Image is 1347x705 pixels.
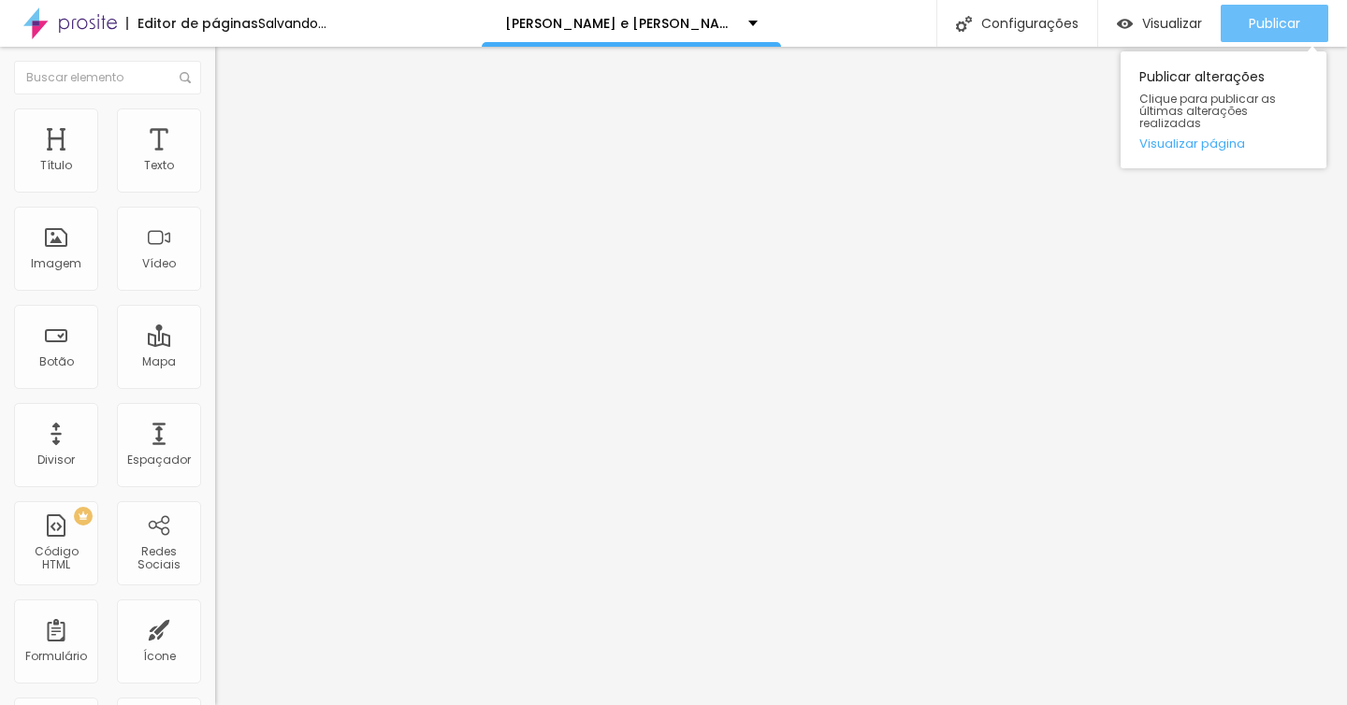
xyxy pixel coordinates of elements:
font: Visualizar [1142,14,1202,33]
font: Mapa [142,353,176,369]
font: Vídeo [142,255,176,271]
font: Espaçador [127,452,191,468]
font: Código HTML [35,543,79,572]
font: Formulário [25,648,87,664]
button: Publicar [1221,5,1328,42]
font: Configurações [981,14,1079,33]
font: Editor de páginas [138,14,258,33]
font: Texto [144,157,174,173]
img: view-1.svg [1117,16,1133,32]
button: Visualizar [1098,5,1221,42]
font: Publicar [1249,14,1300,33]
input: Buscar elemento [14,61,201,94]
font: Imagem [31,255,81,271]
font: Botão [39,353,74,369]
a: Visualizar página [1139,137,1308,150]
font: Visualizar página [1139,135,1245,152]
font: Ícone [143,648,176,664]
img: Ícone [180,72,191,83]
font: Divisor [37,452,75,468]
font: [PERSON_NAME] e [PERSON_NAME] [505,14,744,33]
font: Redes Sociais [138,543,181,572]
font: Publicar alterações [1139,67,1265,86]
img: Ícone [956,16,972,32]
font: Clique para publicar as últimas alterações realizadas [1139,91,1276,131]
div: Salvando... [258,17,326,30]
font: Título [40,157,72,173]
